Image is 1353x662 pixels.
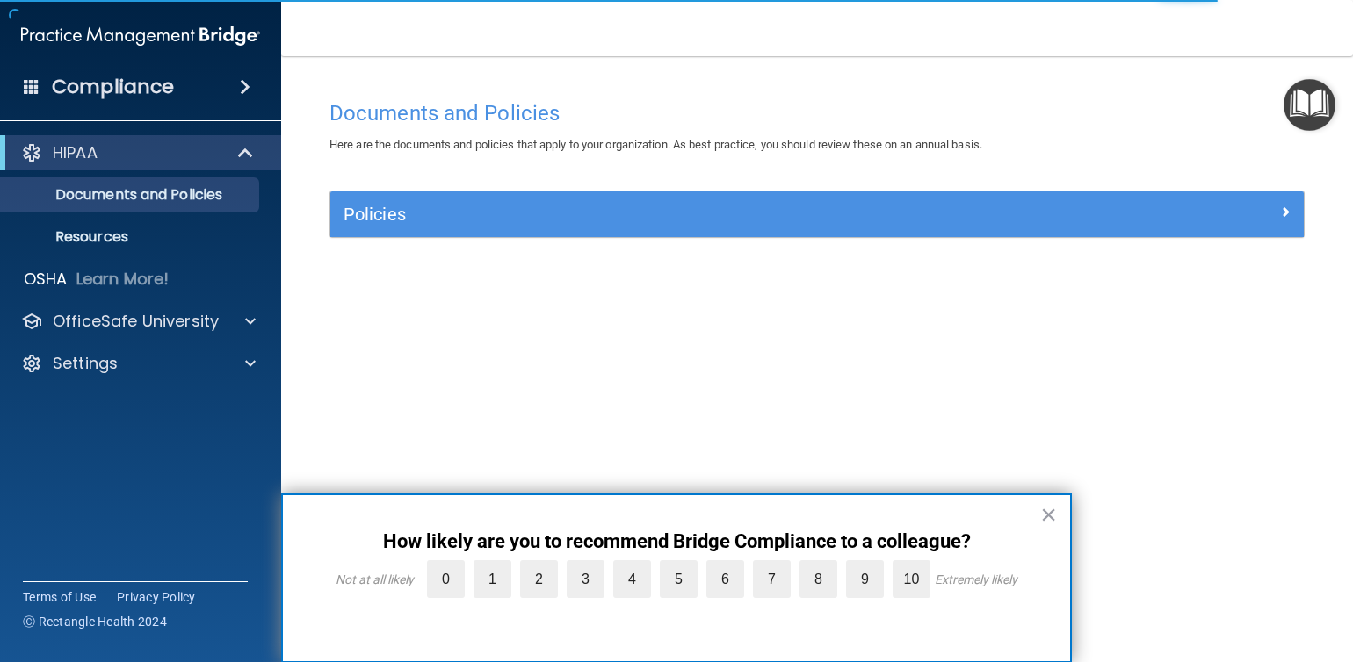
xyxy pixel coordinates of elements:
[344,205,1047,224] h5: Policies
[23,613,167,630] span: Ⓒ Rectangle Health 2024
[117,588,196,606] a: Privacy Policy
[53,353,118,374] p: Settings
[846,560,884,598] label: 9
[21,18,260,54] img: PMB logo
[52,75,174,99] h4: Compliance
[753,560,791,598] label: 7
[1040,500,1057,529] button: Close
[799,560,837,598] label: 8
[329,102,1305,125] h4: Documents and Policies
[336,572,414,586] div: Not at all likely
[11,228,251,246] p: Resources
[329,138,982,151] span: Here are the documents and policies that apply to your organization. As best practice, you should...
[76,269,170,290] p: Learn More!
[53,142,98,163] p: HIPAA
[706,560,744,598] label: 6
[1050,538,1332,608] iframe: Drift Widget Chat Controller
[427,560,465,598] label: 0
[53,311,219,332] p: OfficeSafe University
[318,530,1035,553] p: How likely are you to recommend Bridge Compliance to a colleague?
[935,572,1017,586] div: Extremely likely
[24,269,68,290] p: OSHA
[567,560,604,598] label: 3
[520,560,558,598] label: 2
[613,560,651,598] label: 4
[1284,79,1335,131] button: Open Resource Center
[660,560,698,598] label: 5
[474,560,511,598] label: 1
[23,588,96,606] a: Terms of Use
[893,560,930,598] label: 10
[11,186,251,204] p: Documents and Policies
